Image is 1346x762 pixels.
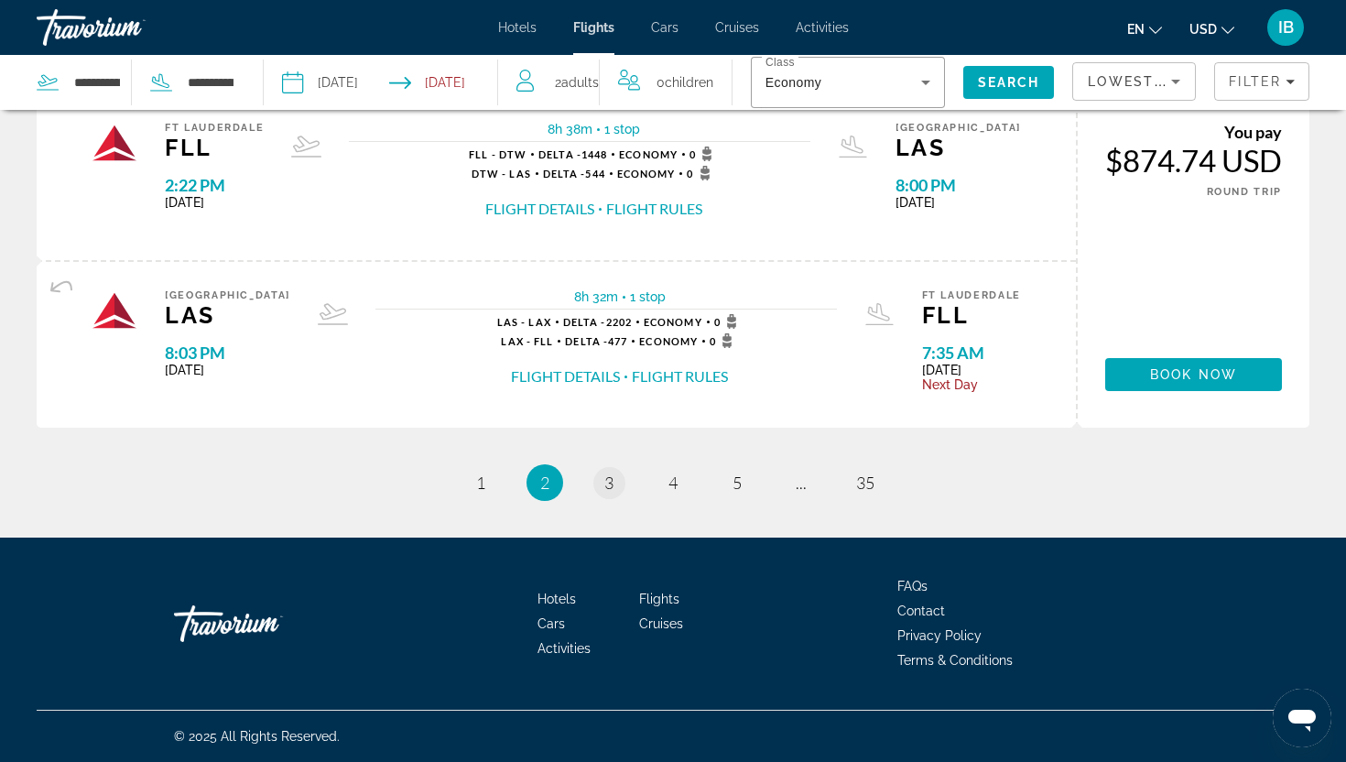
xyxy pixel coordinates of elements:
a: Cars [651,20,678,35]
span: Search [978,75,1040,90]
span: FLL [922,301,1021,329]
span: FAQs [897,579,928,593]
span: 3 [604,473,613,493]
span: 544 [543,168,605,180]
span: Book now [1150,367,1237,382]
span: Delta - [563,316,606,328]
span: 4 [668,473,678,493]
span: Delta - [543,168,586,180]
span: 2 [555,70,599,95]
a: Activities [796,20,849,35]
iframe: Кнопка для запуску вікна повідомлень [1273,689,1331,747]
span: 0 [689,147,718,161]
a: Flights [639,592,679,606]
span: 1 [476,473,485,493]
span: LAX - FLL [501,335,553,347]
span: 8:03 PM [165,343,290,363]
button: Search [963,66,1055,99]
a: Contact [897,604,945,618]
span: Children [665,75,713,90]
span: 0 [710,333,738,348]
a: Cruises [715,20,759,35]
div: $874.74 USD [1105,142,1282,179]
span: Cruises [639,616,683,631]
a: Cars [537,616,565,631]
span: FLL [165,134,264,161]
span: © 2025 All Rights Reserved. [174,729,340,744]
span: Ft Lauderdale [922,289,1021,301]
span: Economy [619,148,678,160]
div: You pay [1105,122,1282,142]
span: Economy [644,316,702,328]
span: 2 [540,473,549,493]
span: [DATE] [922,363,1021,377]
span: 8:00 PM [896,175,1021,195]
a: Hotels [537,592,576,606]
span: Delta - [538,148,581,160]
button: Book now [1105,358,1282,391]
span: 0 [687,166,715,180]
span: [DATE] [896,195,1021,210]
span: 477 [565,335,627,347]
nav: Pagination [37,464,1309,501]
span: 2:22 PM [165,175,264,195]
span: 0 [714,314,743,329]
span: LAS - LAX [497,316,551,328]
span: Economy [639,335,698,347]
span: 35 [856,473,874,493]
span: Economy [617,168,676,180]
button: Travelers: 2 adults, 0 children [498,55,732,110]
a: Activities [537,641,591,656]
span: FLL - DTW [469,148,526,160]
span: Ft Lauderdale [165,122,264,134]
span: 5 [733,473,742,493]
button: Select depart date [282,55,358,110]
a: Terms & Conditions [897,653,1013,668]
span: 1448 [538,148,607,160]
button: Filters [1214,62,1309,101]
a: Go Home [174,596,357,651]
span: 7:35 AM [922,343,1021,363]
span: [DATE] [165,195,264,210]
button: Select return date [389,55,465,110]
span: ROUND TRIP [1207,186,1283,198]
span: 8h 38m [548,122,592,136]
a: Hotels [498,20,537,35]
span: LAS [896,134,1021,161]
button: Change currency [1189,16,1234,42]
span: 2202 [563,316,632,328]
span: Adults [561,75,599,90]
a: Flights [573,20,614,35]
img: Airline logo [92,122,137,168]
span: 1 stop [630,289,666,304]
span: Lowest Price [1088,74,1205,89]
a: Privacy Policy [897,628,982,643]
span: [GEOGRAPHIC_DATA] [896,122,1021,134]
span: [GEOGRAPHIC_DATA] [165,289,290,301]
span: 0 [657,70,713,95]
span: DTW - LAS [472,168,531,180]
mat-label: Class [765,57,795,69]
span: ... [796,473,807,493]
button: Flight Details [511,366,620,386]
button: User Menu [1262,8,1309,47]
button: Flight Details [485,199,594,219]
span: 8h 32m [574,289,618,304]
button: Flight Rules [632,366,728,386]
mat-select: Sort by [1088,71,1180,93]
span: en [1127,22,1145,37]
button: Change language [1127,16,1162,42]
span: Next Day [922,377,1021,392]
img: Airline logo [92,289,137,335]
